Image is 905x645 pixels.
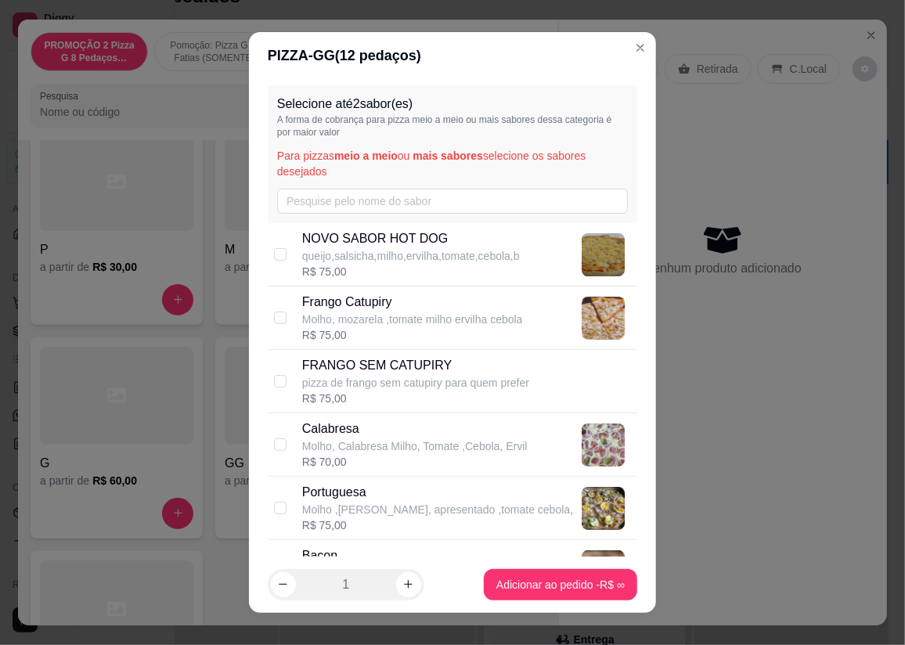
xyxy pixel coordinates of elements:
[413,150,483,162] span: mais sabores
[302,264,520,279] div: R$ 75,00
[302,546,532,565] p: Bacon
[302,293,523,312] p: Frango Catupiry
[582,423,625,467] img: product-image
[302,483,573,502] p: Portuguesa
[302,229,520,248] p: NOVO SABOR HOT DOG
[302,502,573,517] p: Molho ,[PERSON_NAME], apresentado ,tomate cebola,
[484,569,637,600] button: Adicionar ao pedido -R$ ∞
[396,572,421,597] button: increase-product-quantity
[268,45,637,67] div: PIZZA - GG ( 12 pedaços)
[342,575,349,594] p: 1
[271,572,296,597] button: decrease-product-quantity
[628,35,653,60] button: Close
[277,148,628,179] p: Para pizzas ou selecione os sabores desejados
[302,438,528,454] p: Molho, Calabresa Milho, Tomate ,Cebola, Ervil
[302,420,528,438] p: Calabresa
[582,487,625,530] img: product-image
[582,233,625,276] img: product-image
[277,114,628,139] p: A forma de cobrança para pizza meio a meio ou mais sabores dessa categoria é por
[302,391,529,406] div: R$ 75,00
[302,248,520,264] p: queijo,salsicha,milho,ervilha,tomate,cebola,b
[277,189,628,214] input: Pesquise pelo nome do sabor
[302,375,529,391] p: pizza de frango sem catupiry para quem prefer
[302,312,523,327] p: Molho, mozarela ,tomate milho ervilha cebola
[334,150,398,162] span: meio a meio
[302,327,523,343] div: R$ 75,00
[302,356,529,375] p: FRANGO SEM CATUPIRY
[582,297,625,340] img: product-image
[294,127,340,138] span: maior valor
[302,454,528,470] div: R$ 70,00
[277,95,628,114] p: Selecione até 2 sabor(es)
[302,517,573,533] div: R$ 75,00
[582,550,625,593] img: product-image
